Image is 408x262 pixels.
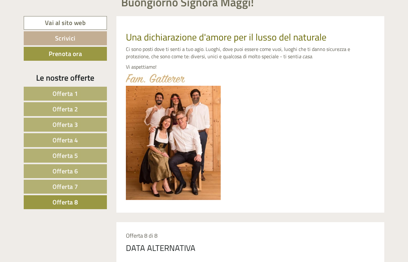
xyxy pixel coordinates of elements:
[53,182,78,191] span: Offerta 7
[53,151,78,160] span: Offerta 5
[126,46,375,60] p: Ci sono posti dove ti senti a tuo agio. Luoghi, dove puoi essere come vuoi, luoghi che ti danno s...
[24,72,107,84] div: Le nostre offerte
[24,16,107,30] a: Vai al sito web
[53,197,78,207] span: Offerta 8
[53,166,78,176] span: Offerta 6
[126,63,375,71] p: Vi aspettiamo!
[53,89,78,98] span: Offerta 1
[53,120,78,129] span: Offerta 3
[299,53,301,60] em: a
[302,53,312,60] em: casa
[24,31,107,45] a: Scrivici
[126,242,195,254] div: DATA ALTERNATIVA
[126,231,158,240] span: Offerta 8 di 8
[53,135,78,145] span: Offerta 4
[24,47,107,61] a: Prenota ora
[126,30,326,44] span: Una dichiarazione d'amore per il lusso del naturale
[53,104,78,114] span: Offerta 2
[126,86,221,200] img: image
[126,74,185,83] img: image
